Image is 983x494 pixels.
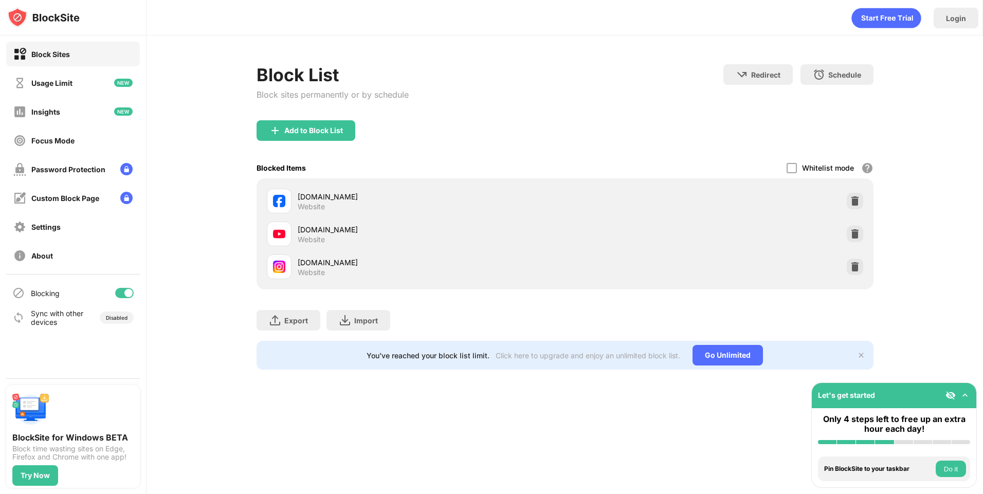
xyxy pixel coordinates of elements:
[120,192,133,204] img: lock-menu.svg
[802,163,854,172] div: Whitelist mode
[120,163,133,175] img: lock-menu.svg
[12,287,25,299] img: blocking-icon.svg
[284,316,308,325] div: Export
[367,351,489,360] div: You’ve reached your block list limit.
[257,64,409,85] div: Block List
[31,79,72,87] div: Usage Limit
[12,391,49,428] img: push-desktop.svg
[12,432,134,443] div: BlockSite for Windows BETA
[114,107,133,116] img: new-icon.svg
[31,309,84,326] div: Sync with other devices
[13,221,26,233] img: settings-off.svg
[298,224,565,235] div: [DOMAIN_NAME]
[31,194,99,203] div: Custom Block Page
[298,191,565,202] div: [DOMAIN_NAME]
[31,223,61,231] div: Settings
[106,315,128,321] div: Disabled
[114,79,133,87] img: new-icon.svg
[12,445,134,461] div: Block time wasting sites on Edge, Firefox and Chrome with one app!
[13,77,26,89] img: time-usage-off.svg
[31,50,70,59] div: Block Sites
[31,165,105,174] div: Password Protection
[257,89,409,100] div: Block sites permanently or by schedule
[273,261,285,273] img: favicons
[13,249,26,262] img: about-off.svg
[13,105,26,118] img: insights-off.svg
[21,471,50,480] div: Try Now
[12,312,25,324] img: sync-icon.svg
[13,163,26,176] img: password-protection-off.svg
[31,289,60,298] div: Blocking
[298,257,565,268] div: [DOMAIN_NAME]
[31,136,75,145] div: Focus Mode
[818,414,970,434] div: Only 4 steps left to free up an extra hour each day!
[13,192,26,205] img: customize-block-page-off.svg
[298,235,325,244] div: Website
[257,163,306,172] div: Blocked Items
[818,391,875,399] div: Let's get started
[13,48,26,61] img: block-on.svg
[693,345,763,365] div: Go Unlimited
[857,351,865,359] img: x-button.svg
[824,465,933,472] div: Pin BlockSite to your taskbar
[31,251,53,260] div: About
[354,316,378,325] div: Import
[751,70,780,79] div: Redirect
[946,14,966,23] div: Login
[13,134,26,147] img: focus-off.svg
[31,107,60,116] div: Insights
[828,70,861,79] div: Schedule
[945,390,956,400] img: eye-not-visible.svg
[496,351,680,360] div: Click here to upgrade and enjoy an unlimited block list.
[298,268,325,277] div: Website
[960,390,970,400] img: omni-setup-toggle.svg
[7,7,80,28] img: logo-blocksite.svg
[936,461,966,477] button: Do it
[851,8,921,28] div: animation
[273,195,285,207] img: favicons
[298,202,325,211] div: Website
[273,228,285,240] img: favicons
[284,126,343,135] div: Add to Block List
